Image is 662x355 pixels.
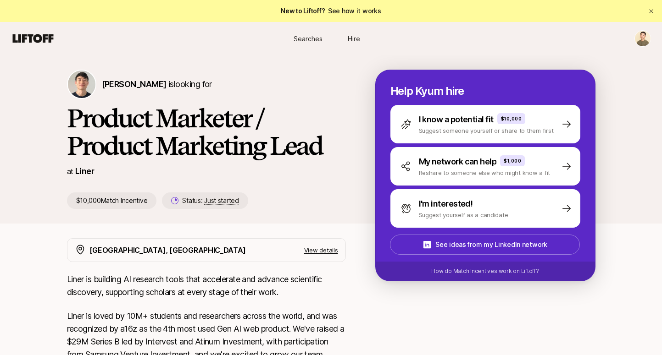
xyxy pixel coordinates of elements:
[204,197,239,205] span: Just started
[419,113,494,126] p: I know a potential fit
[419,168,551,177] p: Reshare to someone else who might know a fit
[89,244,246,256] p: [GEOGRAPHIC_DATA], [GEOGRAPHIC_DATA]
[419,155,497,168] p: My network can help
[75,166,94,176] a: Liner
[281,5,381,16] span: New to Liftoff?
[182,195,239,206] p: Status:
[67,104,346,159] h1: Product Marketer / Product Marketing Lead
[328,7,381,15] a: See how it works
[102,79,167,89] span: [PERSON_NAME]
[294,34,323,44] span: Searches
[419,126,554,135] p: Suggest someone yourself or share to them first
[419,210,508,219] p: Suggest yourself as a candidate
[635,31,651,46] img: Sangho Eum
[634,30,651,47] button: Sangho Eum
[67,273,346,299] p: Liner is building AI research tools that accelerate and advance scientific discovery, supporting ...
[331,30,377,47] a: Hire
[390,235,580,255] button: See ideas from my LinkedIn network
[67,165,73,177] p: at
[348,34,360,44] span: Hire
[435,239,547,250] p: See ideas from my LinkedIn network
[67,192,157,209] p: $10,000 Match Incentive
[504,157,521,164] p: $1,000
[304,246,338,255] p: View details
[390,85,580,98] p: Help Kyum hire
[431,267,539,275] p: How do Match Incentives work on Liftoff?
[102,78,212,91] p: is looking for
[419,197,473,210] p: I'm interested!
[285,30,331,47] a: Searches
[68,71,95,98] img: Kyum Kim
[501,115,522,122] p: $10,000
